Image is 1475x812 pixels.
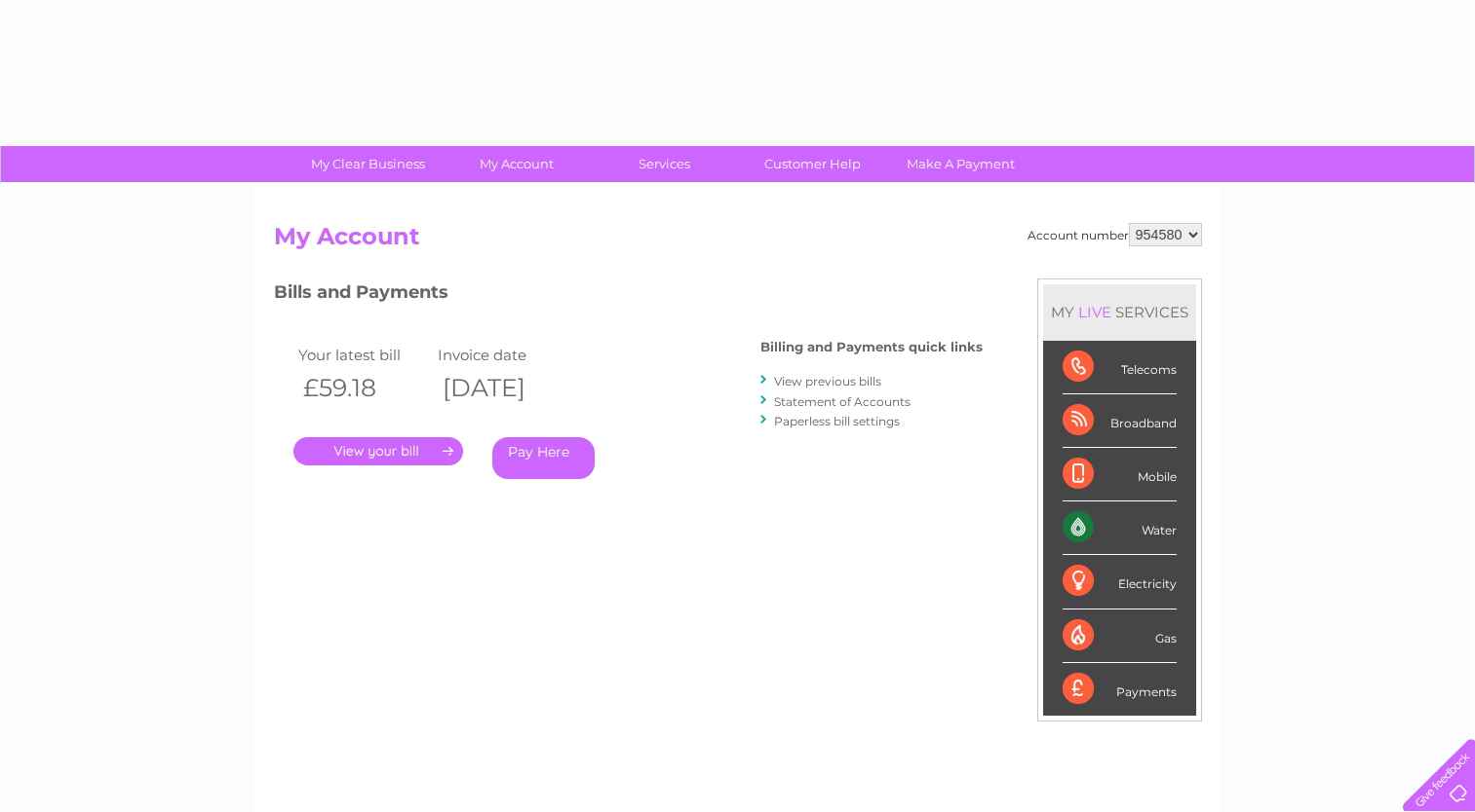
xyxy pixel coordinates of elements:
div: Water [1063,501,1177,555]
a: Statement of Accounts [774,394,911,409]
td: Your latest bill [293,342,434,368]
div: Account number [1028,223,1202,246]
div: Broadband [1063,394,1177,448]
a: . [293,437,463,465]
h3: Bills and Payments [274,278,983,313]
a: Services [584,146,745,182]
div: LIVE [1074,303,1115,321]
td: Invoice date [433,342,573,368]
th: £59.18 [293,368,434,408]
a: Pay Here [492,437,595,479]
a: View previous bills [774,374,881,388]
h4: Billing and Payments quick links [760,340,983,354]
a: My Account [436,146,597,182]
div: Electricity [1063,555,1177,609]
div: Payments [1063,663,1177,716]
a: Paperless bill settings [774,414,900,428]
a: My Clear Business [288,146,448,182]
h2: My Account [274,223,1202,260]
div: Gas [1063,609,1177,663]
th: [DATE] [433,368,573,408]
a: Customer Help [732,146,893,182]
div: Telecoms [1063,341,1177,394]
div: Mobile [1063,448,1177,501]
a: Make A Payment [880,146,1041,182]
div: MY SERVICES [1043,284,1196,340]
